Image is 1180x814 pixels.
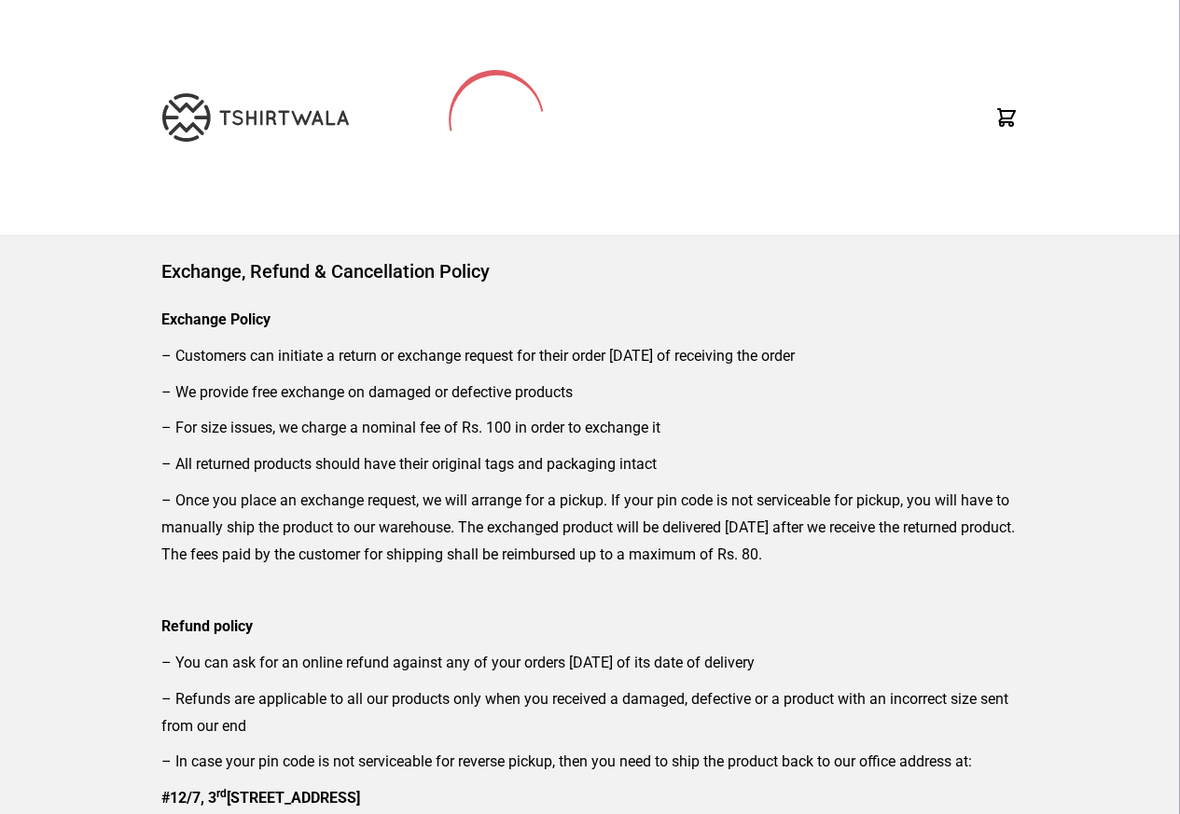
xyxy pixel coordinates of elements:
p: – Customers can initiate a return or exchange request for their order [DATE] of receiving the order [161,343,1019,370]
strong: #12/7, 3 [STREET_ADDRESS] [161,789,360,807]
p: – Refunds are applicable to all our products only when you received a damaged, defective or a pro... [161,686,1019,740]
p: – We provide free exchange on damaged or defective products [161,379,1019,407]
img: TW-LOGO-400-104.png [162,93,349,142]
h1: Exchange, Refund & Cancellation Policy [161,258,1019,284]
sup: rd [216,787,227,800]
p: – All returned products should have their original tags and packaging intact [161,451,1019,478]
p: – You can ask for an online refund against any of your orders [DATE] of its date of delivery [161,650,1019,677]
p: – Once you place an exchange request, we will arrange for a pickup. If your pin code is not servi... [161,488,1019,568]
strong: Exchange Policy [161,310,271,328]
p: – In case your pin code is not serviceable for reverse pickup, then you need to ship the product ... [161,749,1019,776]
strong: Refund policy [161,617,253,635]
p: – For size issues, we charge a nominal fee of Rs. 100 in order to exchange it [161,415,1019,442]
